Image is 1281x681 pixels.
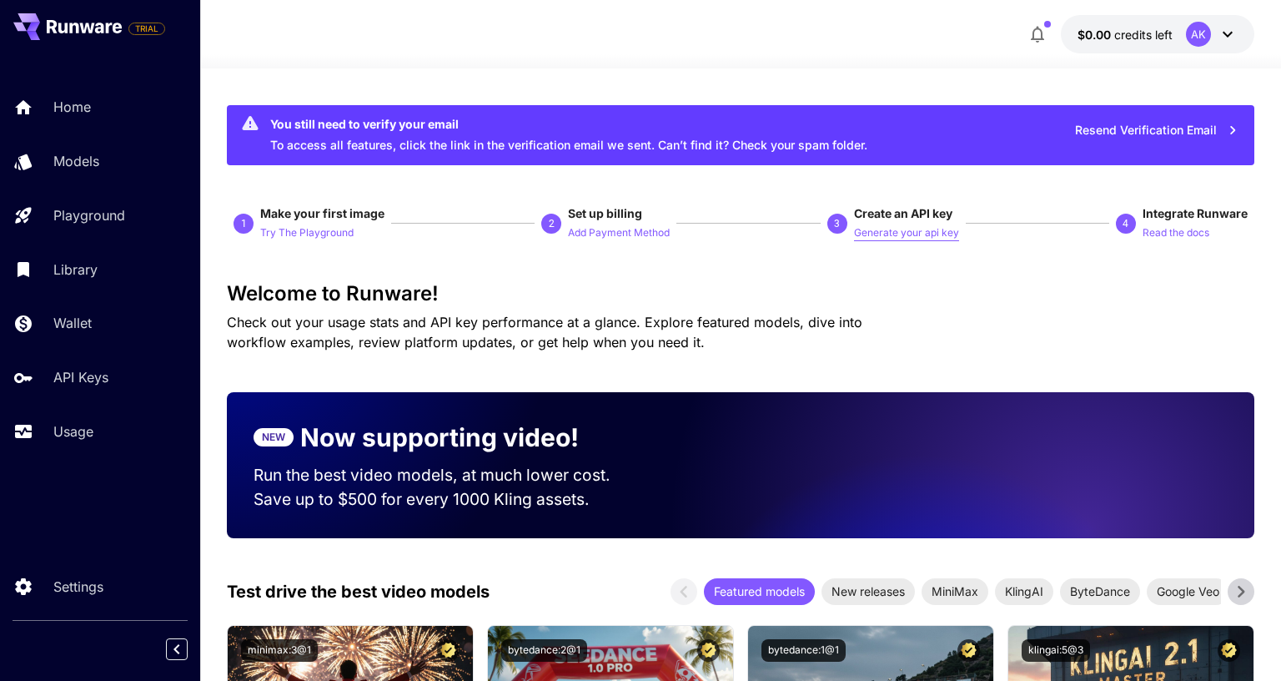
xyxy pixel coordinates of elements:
[922,583,988,600] span: MiniMax
[300,419,579,457] p: Now supporting video!
[1123,216,1128,231] p: 4
[697,639,720,662] button: Certified Model – Vetted for best performance and includes a commercial license.
[1078,26,1173,43] div: $0.00
[260,206,384,220] span: Make your first image
[821,583,915,600] span: New releases
[1022,639,1090,662] button: klingai:5@3
[53,97,91,117] p: Home
[568,206,642,220] span: Set up billing
[128,18,165,38] span: Add your payment card to enable full platform functionality.
[1218,639,1240,662] button: Certified Model – Vetted for best performance and includes a commercial license.
[568,222,670,242] button: Add Payment Method
[260,225,354,241] p: Try The Playground
[53,367,108,387] p: API Keys
[270,110,867,160] div: To access all features, click the link in the verification email we sent. Can’t find it? Check yo...
[704,578,815,605] div: Featured models
[1143,225,1209,241] p: Read the docs
[129,23,164,35] span: TRIAL
[166,638,188,660] button: Collapse sidebar
[995,583,1053,600] span: KlingAI
[854,222,959,242] button: Generate your api key
[854,225,959,241] p: Generate your api key
[549,216,555,231] p: 2
[1060,578,1140,605] div: ByteDance
[1061,15,1254,53] button: $0.00AK
[854,206,952,220] span: Create an API key
[1147,583,1229,600] span: Google Veo
[1060,583,1140,600] span: ByteDance
[53,205,125,225] p: Playground
[922,578,988,605] div: MiniMax
[254,463,642,487] p: Run the best video models, at much lower cost.
[834,216,840,231] p: 3
[501,639,587,662] button: bytedance:2@1
[178,634,200,664] div: Collapse sidebar
[437,639,460,662] button: Certified Model – Vetted for best performance and includes a commercial license.
[53,151,99,171] p: Models
[821,578,915,605] div: New releases
[704,583,815,600] span: Featured models
[241,639,318,662] button: minimax:3@1
[227,282,1253,305] h3: Welcome to Runware!
[568,225,670,241] p: Add Payment Method
[270,115,867,133] div: You still need to verify your email
[254,487,642,512] p: Save up to $500 for every 1000 Kling assets.
[260,222,354,242] button: Try The Playground
[957,639,980,662] button: Certified Model – Vetted for best performance and includes a commercial license.
[227,314,862,351] span: Check out your usage stats and API key performance at a glance. Explore featured models, dive int...
[1143,206,1248,220] span: Integrate Runware
[1078,28,1114,42] span: $0.00
[53,313,92,333] p: Wallet
[995,578,1053,605] div: KlingAI
[1066,113,1248,148] button: Resend Verification Email
[241,216,247,231] p: 1
[1147,578,1229,605] div: Google Veo
[761,639,846,662] button: bytedance:1@1
[262,430,285,445] p: NEW
[1143,222,1209,242] button: Read the docs
[53,421,93,441] p: Usage
[1186,22,1211,47] div: AK
[227,579,490,604] p: Test drive the best video models
[53,577,103,597] p: Settings
[1114,28,1173,42] span: credits left
[53,260,98,280] p: Library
